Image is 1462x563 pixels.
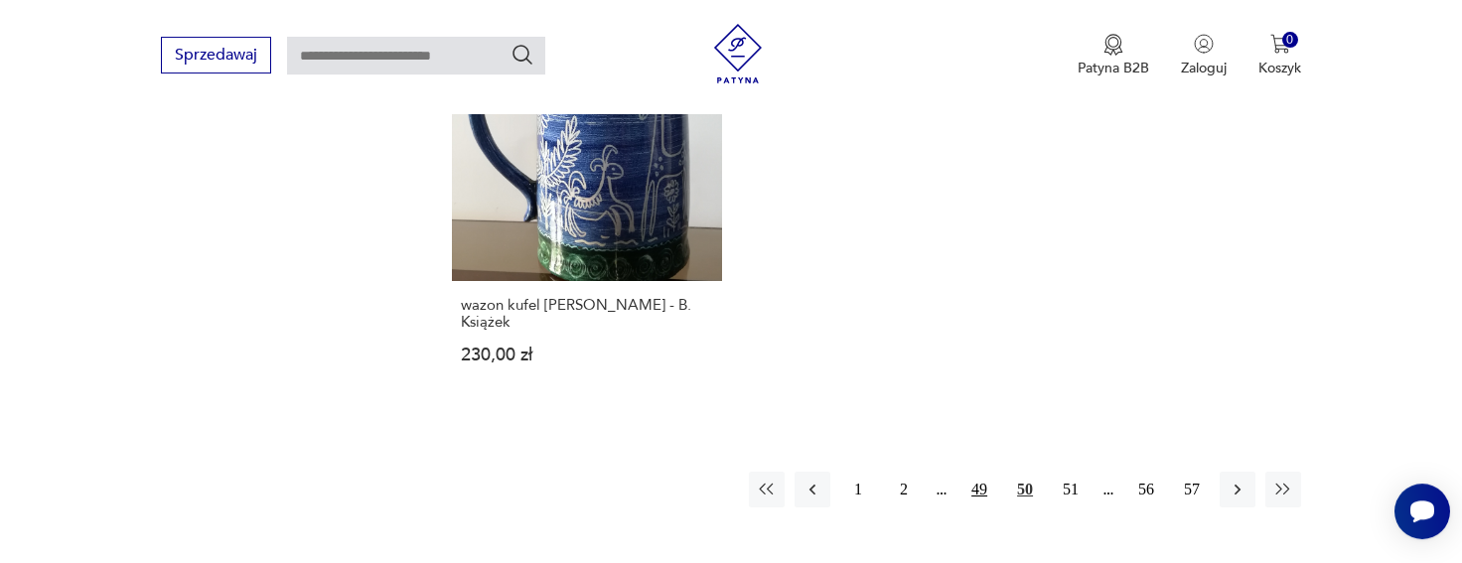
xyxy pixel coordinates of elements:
[1174,472,1210,507] button: 57
[1394,484,1450,539] iframe: Smartsupp widget button
[1258,59,1301,77] p: Koszyk
[1078,34,1149,77] a: Ikona medaluPatyna B2B
[511,43,534,67] button: Szukaj
[1078,59,1149,77] p: Patyna B2B
[1270,34,1290,54] img: Ikona koszyka
[886,472,922,507] button: 2
[1194,34,1214,54] img: Ikonka użytkownika
[461,297,713,331] h3: wazon kufel [PERSON_NAME] - B. Książek
[1007,472,1043,507] button: 50
[708,24,768,83] img: Patyna - sklep z meblami i dekoracjami vintage
[1181,59,1227,77] p: Zaloguj
[1078,34,1149,77] button: Patyna B2B
[840,472,876,507] button: 1
[1053,472,1089,507] button: 51
[1258,34,1301,77] button: 0Koszyk
[961,472,997,507] button: 49
[1103,34,1123,56] img: Ikona medalu
[461,347,713,363] p: 230,00 zł
[161,37,271,73] button: Sprzedawaj
[1181,34,1227,77] button: Zaloguj
[161,50,271,64] a: Sprzedawaj
[1282,32,1299,49] div: 0
[1128,472,1164,507] button: 56
[452,12,722,403] a: Produkt wyprzedanywazon kufel Łysa Góra - B. Książekwazon kufel [PERSON_NAME] - B. Książek230,00 zł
